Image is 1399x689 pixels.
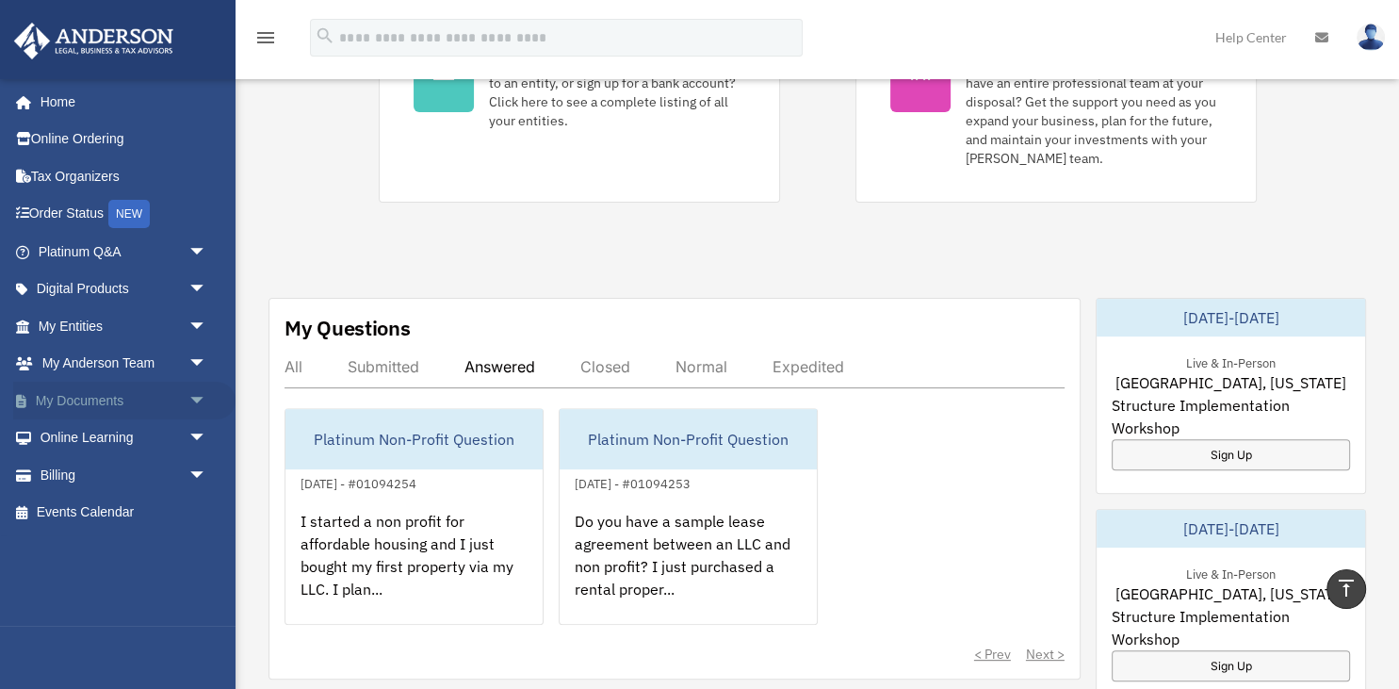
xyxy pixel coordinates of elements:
[13,382,236,419] a: My Documentsarrow_drop_down
[1357,24,1385,51] img: User Pic
[188,382,226,420] span: arrow_drop_down
[1112,605,1350,650] span: Structure Implementation Workshop
[1097,510,1365,548] div: [DATE]-[DATE]
[188,456,226,495] span: arrow_drop_down
[675,357,727,376] div: Normal
[8,23,179,59] img: Anderson Advisors Platinum Portal
[1171,352,1291,371] div: Live & In-Person
[188,307,226,346] span: arrow_drop_down
[285,408,544,625] a: Platinum Non-Profit Question[DATE] - #01094254I started a non profit for affordable housing and I...
[13,271,236,308] a: Digital Productsarrow_drop_down
[1112,650,1350,681] a: Sign Up
[1115,582,1346,605] span: [GEOGRAPHIC_DATA], [US_STATE]
[315,25,335,46] i: search
[13,456,236,494] a: Billingarrow_drop_down
[254,33,277,49] a: menu
[108,200,150,228] div: NEW
[966,55,1222,168] div: Did you know, as a Platinum Member, you have an entire professional team at your disposal? Get th...
[188,233,226,271] span: arrow_drop_down
[13,419,236,457] a: Online Learningarrow_drop_down
[188,345,226,384] span: arrow_drop_down
[13,233,236,271] a: Platinum Q&Aarrow_drop_down
[1335,577,1358,599] i: vertical_align_top
[285,472,431,492] div: [DATE] - #01094254
[1097,299,1365,336] div: [DATE]-[DATE]
[13,345,236,383] a: My Anderson Teamarrow_drop_down
[1171,563,1291,582] div: Live & In-Person
[13,195,236,234] a: Order StatusNEW
[254,26,277,49] i: menu
[580,357,630,376] div: Closed
[1112,439,1350,470] a: Sign Up
[464,357,535,376] div: Answered
[188,271,226,309] span: arrow_drop_down
[285,314,411,342] div: My Questions
[285,409,543,469] div: Platinum Non-Profit Question
[285,357,302,376] div: All
[188,419,226,458] span: arrow_drop_down
[489,55,745,130] div: Looking for an EIN, want to make an update to an entity, or sign up for a bank account? Click her...
[13,307,236,345] a: My Entitiesarrow_drop_down
[773,357,844,376] div: Expedited
[559,408,818,625] a: Platinum Non-Profit Question[DATE] - #01094253Do you have a sample lease agreement between an LLC...
[560,495,817,642] div: Do you have a sample lease agreement between an LLC and non profit? I just purchased a rental pro...
[13,494,236,532] a: Events Calendar
[1115,371,1346,394] span: [GEOGRAPHIC_DATA], [US_STATE]
[560,409,817,469] div: Platinum Non-Profit Question
[285,495,543,642] div: I started a non profit for affordable housing and I just bought my first property via my LLC. I p...
[13,83,226,121] a: Home
[1326,569,1366,609] a: vertical_align_top
[560,472,706,492] div: [DATE] - #01094253
[1112,394,1350,439] span: Structure Implementation Workshop
[348,357,419,376] div: Submitted
[13,157,236,195] a: Tax Organizers
[13,121,236,158] a: Online Ordering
